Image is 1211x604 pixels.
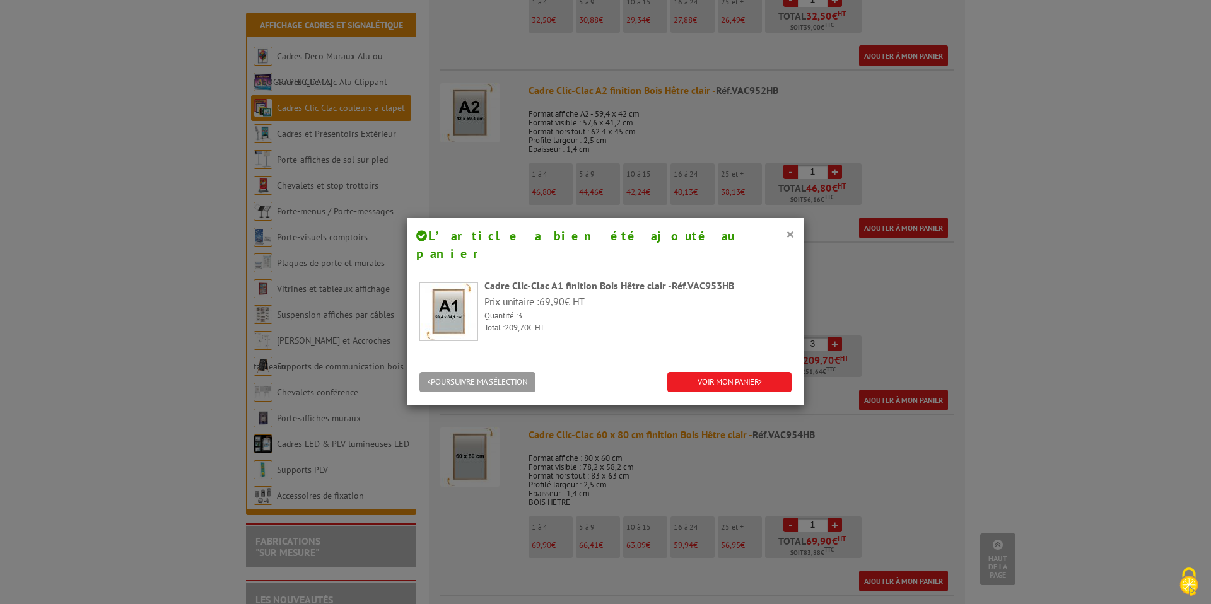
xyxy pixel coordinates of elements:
h4: L’article a bien été ajouté au panier [416,227,795,263]
p: Prix unitaire : € HT [484,294,792,309]
button: Cookies (fenêtre modale) [1167,561,1211,604]
span: 209,70 [505,322,529,333]
a: VOIR MON PANIER [667,372,792,393]
p: Total : € HT [484,322,792,334]
button: POURSUIVRE MA SÉLECTION [419,372,535,393]
span: 69,90 [539,295,565,308]
span: 3 [518,310,522,321]
span: Réf.VAC953HB [672,279,734,292]
button: × [786,226,795,242]
div: Cadre Clic-Clac A1 finition Bois Hêtre clair - [484,279,792,293]
p: Quantité : [484,310,792,322]
img: Cookies (fenêtre modale) [1173,566,1205,598]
